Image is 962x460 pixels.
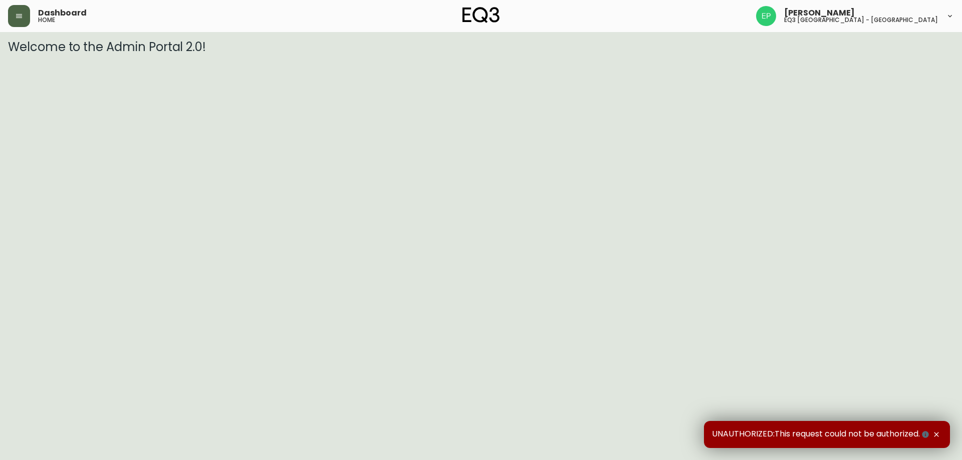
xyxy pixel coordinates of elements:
[38,9,87,17] span: Dashboard
[8,40,954,54] h3: Welcome to the Admin Portal 2.0!
[784,9,855,17] span: [PERSON_NAME]
[712,429,931,440] span: UNAUTHORIZED:This request could not be authorized.
[38,17,55,23] h5: home
[756,6,776,26] img: edb0eb29d4ff191ed42d19acdf48d771
[784,17,938,23] h5: eq3 [GEOGRAPHIC_DATA] - [GEOGRAPHIC_DATA]
[462,7,500,23] img: logo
